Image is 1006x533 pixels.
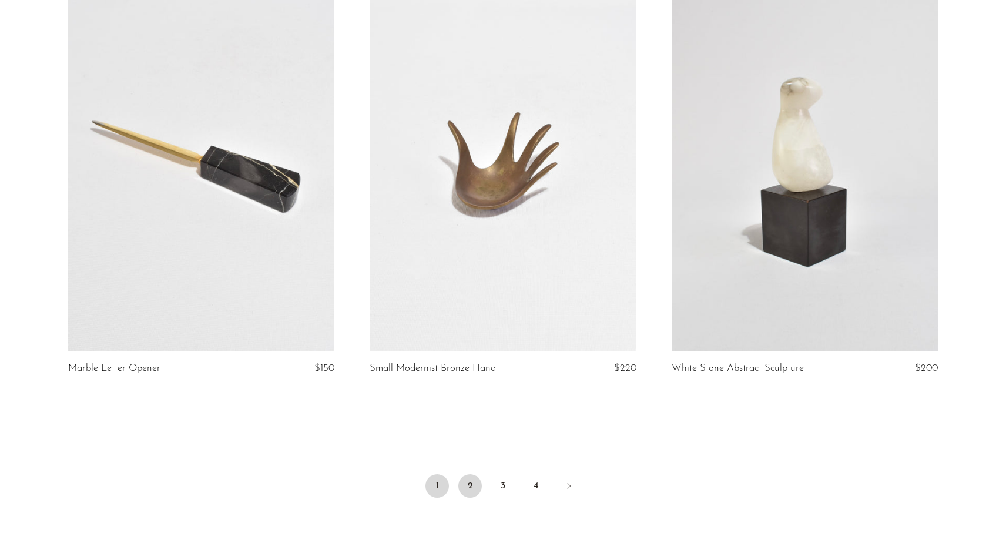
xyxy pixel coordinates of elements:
a: Next [557,474,581,500]
span: $200 [915,363,938,373]
span: 1 [425,474,449,498]
a: Marble Letter Opener [68,363,160,374]
a: White Stone Abstract Sculpture [672,363,804,374]
span: $220 [614,363,636,373]
a: 3 [491,474,515,498]
a: Small Modernist Bronze Hand [370,363,496,374]
span: $150 [314,363,334,373]
a: 2 [458,474,482,498]
a: 4 [524,474,548,498]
